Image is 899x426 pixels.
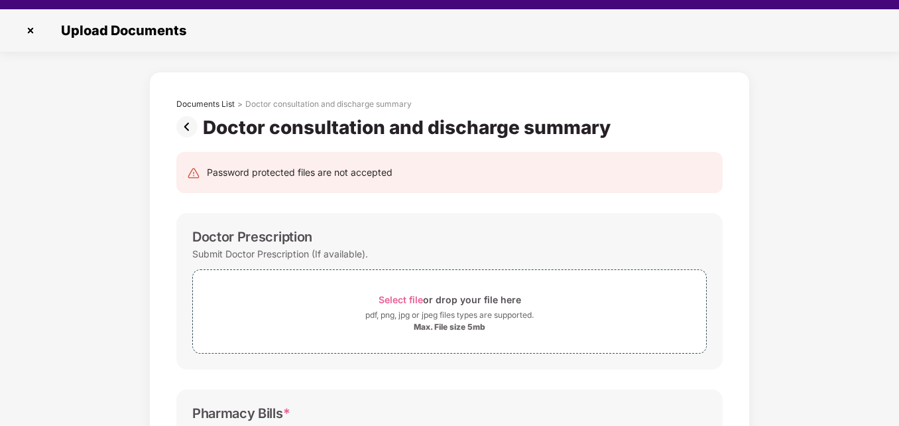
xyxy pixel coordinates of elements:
span: Select file [379,294,423,305]
div: pdf, png, jpg or jpeg files types are supported. [365,309,534,322]
div: > [237,99,243,109]
div: Doctor Prescription [192,229,312,245]
img: svg+xml;base64,PHN2ZyBpZD0iUHJldi0zMngzMiIgeG1sbnM9Imh0dHA6Ly93d3cudzMub3JnLzIwMDAvc3ZnIiB3aWR0aD... [176,116,203,137]
img: svg+xml;base64,PHN2ZyBpZD0iQ3Jvc3MtMzJ4MzIiIHhtbG5zPSJodHRwOi8vd3d3LnczLm9yZy8yMDAwL3N2ZyIgd2lkdG... [20,20,41,41]
span: Upload Documents [48,23,193,38]
div: or drop your file here [379,291,521,309]
span: Select fileor drop your file herepdf, png, jpg or jpeg files types are supported.Max. File size 5mb [193,280,706,343]
div: Doctor consultation and discharge summary [245,99,412,109]
div: Submit Doctor Prescription (If available). [192,245,368,263]
div: Pharmacy Bills [192,405,290,421]
div: Max. File size 5mb [414,322,485,332]
div: Doctor consultation and discharge summary [203,116,616,139]
div: Password protected files are not accepted [207,165,392,180]
div: Documents List [176,99,235,109]
img: svg+xml;base64,PHN2ZyB4bWxucz0iaHR0cDovL3d3dy53My5vcmcvMjAwMC9zdmciIHdpZHRoPSIyNCIgaGVpZ2h0PSIyNC... [187,167,200,180]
